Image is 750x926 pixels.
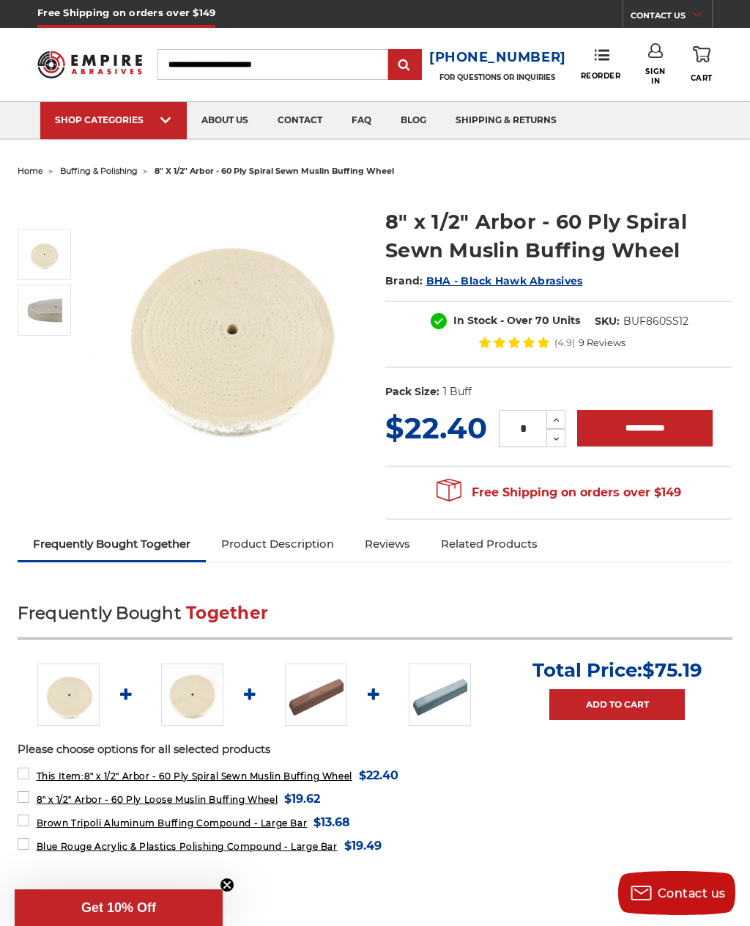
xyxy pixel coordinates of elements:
[385,274,423,287] span: Brand:
[441,102,571,139] a: shipping & returns
[26,292,62,328] img: 8" x 1/2" Arbor - 60 Ply Spiral Sewn Muslin Buffing Wheel
[55,114,172,125] div: SHOP CATEGORIES
[385,410,487,446] span: $22.40
[426,274,583,287] a: BHA - Black Hawk Abrasives
[535,314,549,327] span: 70
[359,765,398,785] span: $22.40
[631,7,712,28] a: CONTACT US
[344,836,382,856] span: $19.49
[37,817,308,828] span: Brown Tripoli Aluminum Buffing Compound - Large Bar
[385,207,732,265] h1: 8" x 1/2" Arbor - 60 Ply Spiral Sewn Muslin Buffing Wheel
[15,889,223,926] div: Get 10% OffClose teaser
[552,314,580,327] span: Units
[220,878,234,892] button: Close teaser
[581,71,621,81] span: Reorder
[453,314,497,327] span: In Stock
[549,689,685,720] a: Add to Cart
[426,528,553,560] a: Related Products
[60,166,138,176] a: buffing & polishing
[18,741,733,758] p: Please choose options for all selected products
[349,528,426,560] a: Reviews
[390,51,420,80] input: Submit
[554,338,575,348] span: (4.9)
[313,812,350,832] span: $13.68
[385,384,439,400] dt: Pack Size:
[642,658,702,682] span: $75.19
[284,789,320,809] span: $19.62
[691,73,713,83] span: Cart
[429,47,566,68] a: [PHONE_NUMBER]
[37,841,338,852] span: Blue Rouge Acrylic & Plastics Polishing Compound - Large Bar
[263,102,337,139] a: contact
[500,314,532,327] span: - Over
[437,478,681,507] span: Free Shipping on orders over $149
[443,384,472,400] dd: 1 Buff
[532,658,702,682] p: Total Price:
[386,102,441,139] a: blog
[595,314,620,329] dt: SKU:
[186,603,268,623] span: Together
[658,886,726,900] span: Contact us
[429,73,566,82] p: FOR QUESTIONS OR INQUIRIES
[18,528,206,560] a: Frequently Bought Together
[18,603,181,623] span: Frequently Bought
[92,192,365,466] img: muslin spiral sewn buffing wheel 8" x 1/2" x 60 ply
[206,528,349,560] a: Product Description
[81,900,156,915] span: Get 10% Off
[579,338,625,348] span: 9 Reviews
[623,314,688,329] dd: BUF860SS12
[18,166,43,176] a: home
[37,771,84,782] strong: This Item:
[691,43,713,85] a: Cart
[337,102,386,139] a: faq
[37,794,278,805] span: 8" x 1/2" Arbor - 60 Ply Loose Muslin Buffing Wheel
[581,48,621,80] a: Reorder
[37,771,352,782] span: 8" x 1/2" Arbor - 60 Ply Spiral Sewn Muslin Buffing Wheel
[640,67,671,86] span: Sign In
[26,236,62,273] img: muslin spiral sewn buffing wheel 8" x 1/2" x 60 ply
[37,44,141,85] img: Empire Abrasives
[618,871,735,915] button: Contact us
[155,166,394,176] span: 8" x 1/2" arbor - 60 ply spiral sewn muslin buffing wheel
[37,664,100,726] img: muslin spiral sewn buffing wheel 8" x 1/2" x 60 ply
[187,102,263,139] a: about us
